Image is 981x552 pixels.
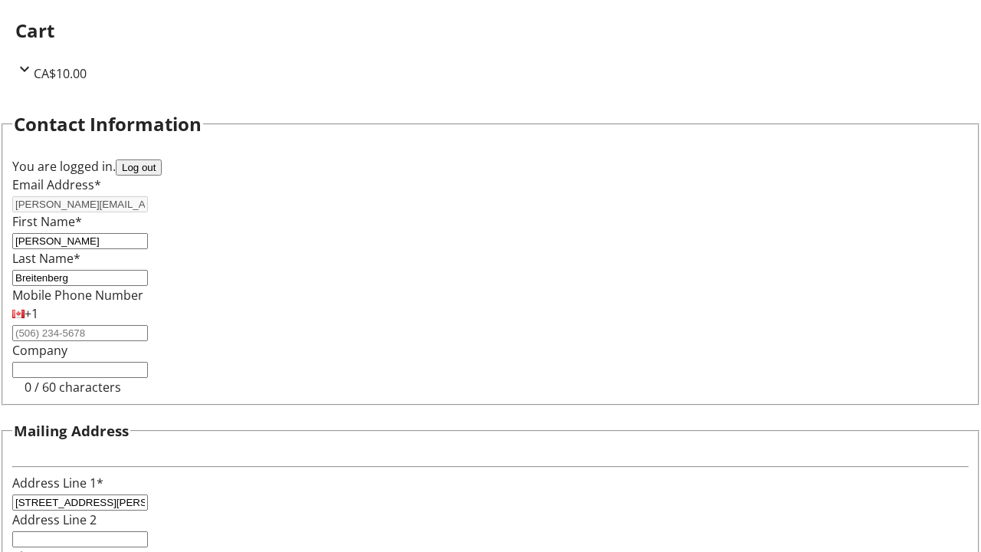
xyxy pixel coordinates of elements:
[116,159,162,176] button: Log out
[15,17,966,44] h2: Cart
[25,379,121,396] tr-character-limit: 0 / 60 characters
[12,342,67,359] label: Company
[34,65,87,82] span: CA$10.00
[12,475,103,491] label: Address Line 1*
[12,176,101,193] label: Email Address*
[12,511,97,528] label: Address Line 2
[14,420,129,442] h3: Mailing Address
[12,250,80,267] label: Last Name*
[12,157,969,176] div: You are logged in.
[12,213,82,230] label: First Name*
[14,110,202,138] h2: Contact Information
[12,325,148,341] input: (506) 234-5678
[12,287,143,304] label: Mobile Phone Number
[12,495,148,511] input: Address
